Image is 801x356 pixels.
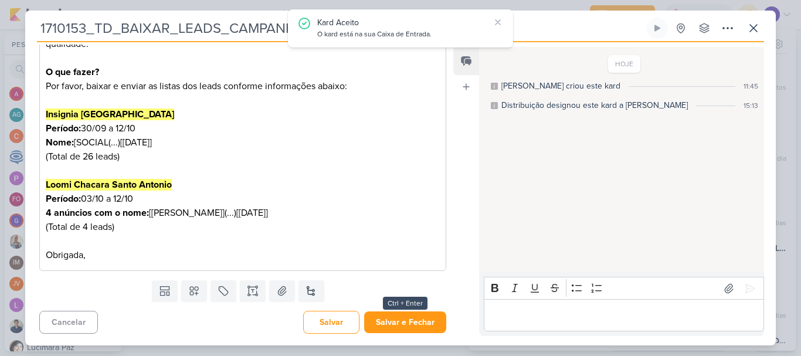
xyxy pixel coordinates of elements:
div: Aline criou este kard [501,80,620,92]
button: Cancelar [39,311,98,334]
strong: Nome: [46,137,74,148]
div: Ligar relógio [653,23,662,33]
div: Kard Aceito [317,16,490,29]
div: Ctrl + Enter [383,297,427,310]
strong: Período: [46,193,81,205]
button: Salvar e Fechar [364,311,446,333]
p: Por favor, baixar e enviar as listas dos leads conforme informações abaixo: [46,65,440,121]
input: Kard Sem Título [37,18,644,39]
div: Editor editing area: main [484,299,764,331]
div: 15:13 [744,100,758,111]
strong: Período: [46,123,81,134]
div: Distribuição designou este kard a Eduardo [501,99,688,111]
button: Salvar [303,311,359,334]
strong: O que fazer? [46,66,99,78]
div: 11:45 [744,81,758,91]
p: 30/09 a 12/10 [SOCIAL(...)[[DATE]] (Total de 26 leads) [46,121,440,178]
strong: Insignia [GEOGRAPHIC_DATA] [46,109,174,120]
strong: Loomi Chacara Santo Antonio [46,179,172,191]
div: Este log é visível à todos no kard [491,102,498,109]
p: 03/10 a 12/10 [[PERSON_NAME]](...)[[DATE]] (Total de 4 leads) Obrigada, [46,192,440,262]
div: Este log é visível à todos no kard [491,83,498,90]
strong: 4 anúncios com o nome: [46,207,149,219]
div: O kard está na sua Caixa de Entrada. [317,29,490,40]
div: Editor toolbar [484,277,764,300]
